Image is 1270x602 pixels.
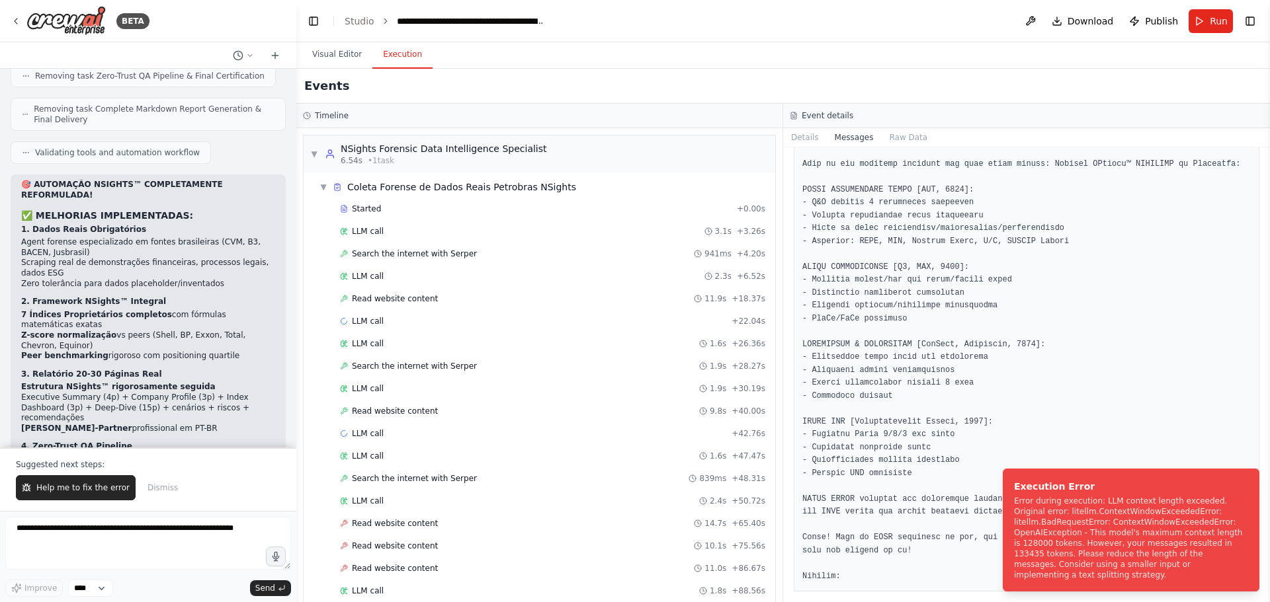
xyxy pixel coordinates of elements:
[21,258,275,278] li: Scraping real de demonstrações financeiras, processos legais, dados ESG
[21,351,108,360] strong: Peer benchmarking
[265,48,286,63] button: Start a new chat
[345,16,374,26] a: Studio
[304,77,349,95] h2: Events
[21,382,216,391] strong: Estrutura NSights™ rigorosamente seguida
[732,541,765,551] span: + 75.56s
[21,279,275,289] li: Zero tolerância para dados placeholder/inventados
[1189,9,1233,33] button: Run
[255,583,275,593] span: Send
[21,237,275,258] li: Agent forense especializado em fontes brasileiras (CVM, B3, BACEN, Jusbrasil)
[21,330,275,351] li: vs peers (Shell, BP, Exxon, Total, Chevron, Equinor)
[732,563,765,574] span: + 86.67s
[21,330,116,340] strong: Z-score normalização
[710,338,726,349] span: 1.6s
[345,15,546,28] nav: breadcrumb
[372,41,433,69] button: Execution
[368,155,394,166] span: • 1 task
[352,361,477,371] span: Search the internet with Serper
[352,541,438,551] span: Read website content
[732,316,765,326] span: + 22.04s
[710,451,726,461] span: 1.6s
[352,585,384,596] span: LLM call
[352,473,477,484] span: Search the internet with Serper
[21,351,275,361] li: rigoroso com positioning quartile
[710,383,726,394] span: 1.9s
[21,297,166,306] strong: 2. Framework NSights™ Integral
[732,496,765,506] span: + 50.72s
[1210,15,1228,28] span: Run
[715,271,732,282] span: 2.3s
[352,316,384,326] span: LLM call
[704,563,726,574] span: 11.0s
[783,128,827,147] button: Details
[732,473,765,484] span: + 48.31s
[5,580,63,597] button: Improve
[1124,9,1183,33] button: Publish
[710,585,726,596] span: 1.8s
[699,473,726,484] span: 839ms
[352,226,384,237] span: LLM call
[732,585,765,596] span: + 88.56s
[141,475,185,500] button: Dismiss
[35,147,200,158] span: Validating tools and automation workflow
[148,482,178,493] span: Dismiss
[710,361,726,371] span: 1.9s
[1068,15,1114,28] span: Download
[21,310,172,319] strong: 7 Índices Proprietários completos
[1046,9,1119,33] button: Download
[310,149,318,159] span: ▼
[352,338,384,349] span: LLM call
[302,41,372,69] button: Visual Editor
[352,428,384,439] span: LLM call
[704,248,732,259] span: 941ms
[715,226,732,237] span: 3.1s
[352,383,384,394] span: LLM call
[732,518,765,529] span: + 65.40s
[352,496,384,506] span: LLM call
[737,226,765,237] span: + 3.26s
[34,104,275,125] span: Removing task Complete Markdown Report Generation & Final Delivery
[827,128,882,147] button: Messages
[16,475,136,500] button: Help me to fix the error
[352,563,438,574] span: Read website content
[21,393,275,424] li: Executive Summary (4p) + Company Profile (3p) + Index Dashboard (3p) + Deep-Dive (15p) + cenários...
[21,310,275,330] li: com fórmulas matemáticas exatas
[26,6,106,36] img: Logo
[21,225,146,234] strong: 1. Dados Reais Obrigatórios
[732,428,765,439] span: + 42.76s
[1145,15,1178,28] span: Publish
[341,142,547,155] div: NSights Forensic Data Intelligence Specialist
[732,338,765,349] span: + 26.36s
[21,210,193,221] strong: ✅ MELHORIAS IMPLEMENTADAS:
[21,424,132,433] strong: [PERSON_NAME]-Partner
[737,248,765,259] span: + 4.20s
[352,248,477,259] span: Search the internet with Serper
[732,406,765,416] span: + 40.00s
[352,293,438,304] span: Read website content
[352,406,438,416] span: Read website content
[710,496,726,506] span: 2.4s
[732,293,765,304] span: + 18.37s
[710,406,726,416] span: 9.8s
[704,518,726,529] span: 14.7s
[352,451,384,461] span: LLM call
[1014,496,1243,580] div: Error during execution: LLM context length exceeded. Original error: litellm.ContextWindowExceede...
[315,110,349,121] h3: Timeline
[319,182,327,192] span: ▼
[352,204,381,214] span: Started
[352,518,438,529] span: Read website content
[21,424,275,434] li: profissional em PT-BR
[737,204,765,214] span: + 0.00s
[36,482,130,493] span: Help me to fix the error
[24,583,57,593] span: Improve
[347,180,576,194] div: Coleta Forense de Dados Reais Petrobras NSights
[16,459,280,470] p: Suggested next steps:
[341,155,362,166] span: 6.54s
[704,293,726,304] span: 11.9s
[704,541,726,551] span: 10.1s
[228,48,259,63] button: Switch to previous chat
[352,271,384,282] span: LLM call
[250,580,291,596] button: Send
[1014,480,1243,493] div: Execution Error
[881,128,935,147] button: Raw Data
